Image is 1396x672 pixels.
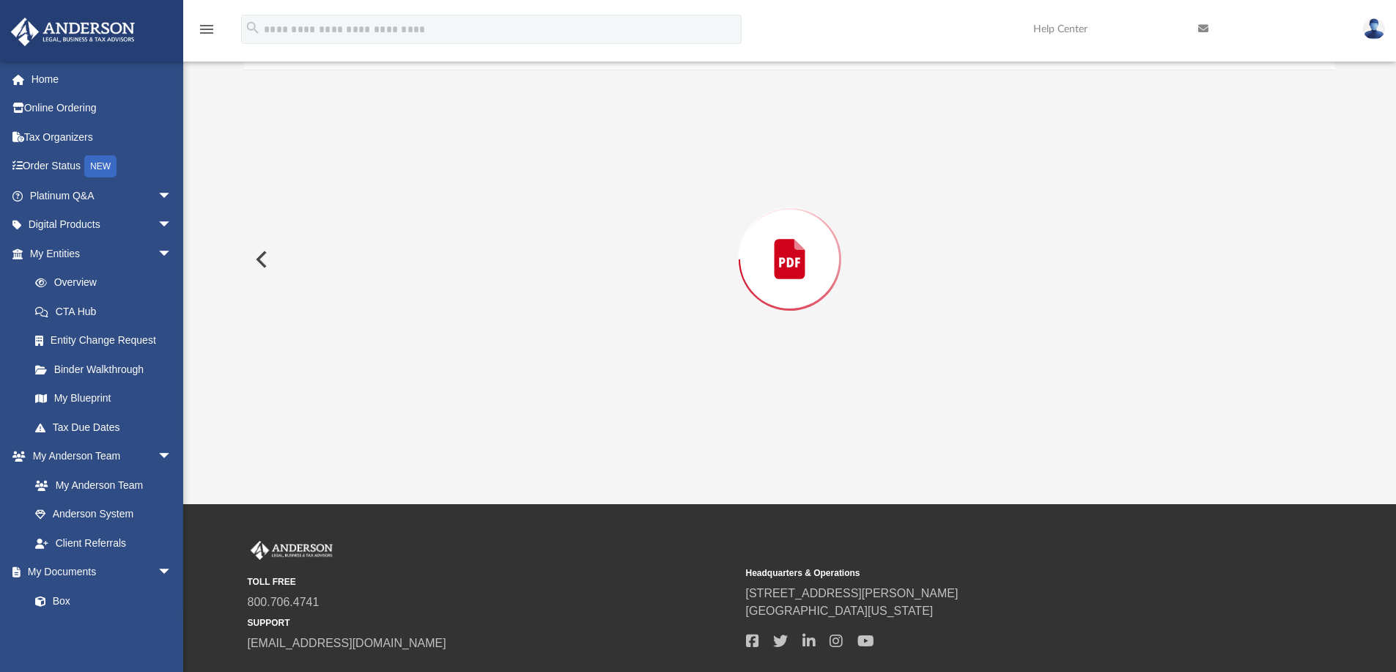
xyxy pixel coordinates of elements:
[21,528,187,558] a: Client Referrals
[746,605,934,617] a: [GEOGRAPHIC_DATA][US_STATE]
[10,558,187,587] a: My Documentsarrow_drop_down
[198,21,215,38] i: menu
[245,20,261,36] i: search
[21,500,187,529] a: Anderson System
[21,586,180,616] a: Box
[21,268,194,298] a: Overview
[746,566,1234,580] small: Headquarters & Operations
[198,28,215,38] a: menu
[248,596,320,608] a: 800.706.4741
[10,122,194,152] a: Tax Organizers
[248,575,736,588] small: TOLL FREE
[158,558,187,588] span: arrow_drop_down
[248,541,336,560] img: Anderson Advisors Platinum Portal
[84,155,117,177] div: NEW
[10,181,194,210] a: Platinum Q&Aarrow_drop_down
[21,413,194,442] a: Tax Due Dates
[10,94,194,123] a: Online Ordering
[158,239,187,269] span: arrow_drop_down
[1363,18,1385,40] img: User Pic
[21,355,194,384] a: Binder Walkthrough
[21,384,187,413] a: My Blueprint
[244,239,276,280] button: Previous File
[10,442,187,471] a: My Anderson Teamarrow_drop_down
[21,470,180,500] a: My Anderson Team
[158,442,187,472] span: arrow_drop_down
[21,297,194,326] a: CTA Hub
[248,637,446,649] a: [EMAIL_ADDRESS][DOMAIN_NAME]
[21,326,194,355] a: Entity Change Request
[158,181,187,211] span: arrow_drop_down
[746,587,959,599] a: [STREET_ADDRESS][PERSON_NAME]
[10,152,194,182] a: Order StatusNEW
[7,18,139,46] img: Anderson Advisors Platinum Portal
[248,616,736,629] small: SUPPORT
[158,210,187,240] span: arrow_drop_down
[10,64,194,94] a: Home
[21,616,187,645] a: Meeting Minutes
[10,210,194,240] a: Digital Productsarrow_drop_down
[244,32,1336,448] div: Preview
[10,239,194,268] a: My Entitiesarrow_drop_down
